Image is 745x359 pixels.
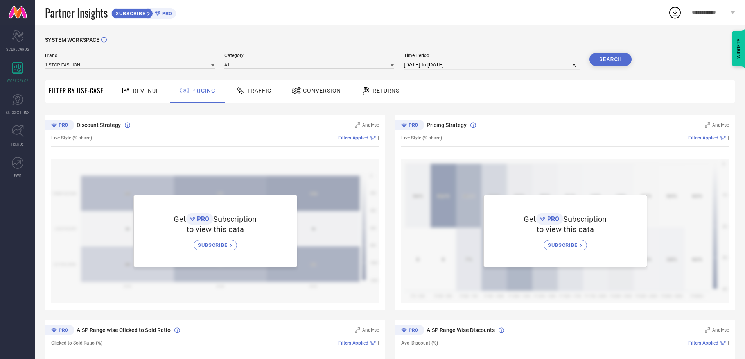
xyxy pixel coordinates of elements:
[548,242,580,248] span: SUBSCRIBE
[195,215,209,223] span: PRO
[6,109,30,115] span: SUGGESTIONS
[395,120,424,132] div: Premium
[51,135,92,141] span: Live Style (% share)
[544,234,587,250] a: SUBSCRIBE
[589,53,632,66] button: Search
[45,53,215,58] span: Brand
[524,214,536,224] span: Get
[378,340,379,346] span: |
[362,327,379,333] span: Analyse
[45,120,74,132] div: Premium
[11,141,24,147] span: TRENDS
[6,46,29,52] span: SCORECARDS
[191,88,215,94] span: Pricing
[160,11,172,16] span: PRO
[378,135,379,141] span: |
[247,88,271,94] span: Traffic
[213,214,257,224] span: Subscription
[404,60,580,70] input: Select time period
[355,122,360,128] svg: Zoom
[14,173,22,179] span: FWD
[537,225,594,234] span: to view this data
[303,88,341,94] span: Conversion
[187,225,244,234] span: to view this data
[395,325,424,337] div: Premium
[112,11,147,16] span: SUBSCRIBE
[133,88,160,94] span: Revenue
[427,327,495,333] span: AISP Range Wise Discounts
[224,53,394,58] span: Category
[427,122,467,128] span: Pricing Strategy
[45,325,74,337] div: Premium
[705,122,710,128] svg: Zoom
[198,242,230,248] span: SUBSCRIBE
[728,340,729,346] span: |
[338,340,368,346] span: Filters Applied
[712,122,729,128] span: Analyse
[45,5,108,21] span: Partner Insights
[401,135,442,141] span: Live Style (% share)
[373,88,399,94] span: Returns
[728,135,729,141] span: |
[338,135,368,141] span: Filters Applied
[712,327,729,333] span: Analyse
[49,86,104,95] span: Filter By Use-Case
[362,122,379,128] span: Analyse
[111,6,176,19] a: SUBSCRIBEPRO
[563,214,607,224] span: Subscription
[668,5,682,20] div: Open download list
[404,53,580,58] span: Time Period
[7,78,29,84] span: WORKSPACE
[545,215,559,223] span: PRO
[174,214,186,224] span: Get
[194,234,237,250] a: SUBSCRIBE
[51,340,102,346] span: Clicked to Sold Ratio (%)
[77,327,171,333] span: AISP Range wise Clicked to Sold Ratio
[401,340,438,346] span: Avg_Discount (%)
[688,135,718,141] span: Filters Applied
[355,327,360,333] svg: Zoom
[77,122,121,128] span: Discount Strategy
[688,340,718,346] span: Filters Applied
[45,37,99,43] span: SYSTEM WORKSPACE
[705,327,710,333] svg: Zoom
